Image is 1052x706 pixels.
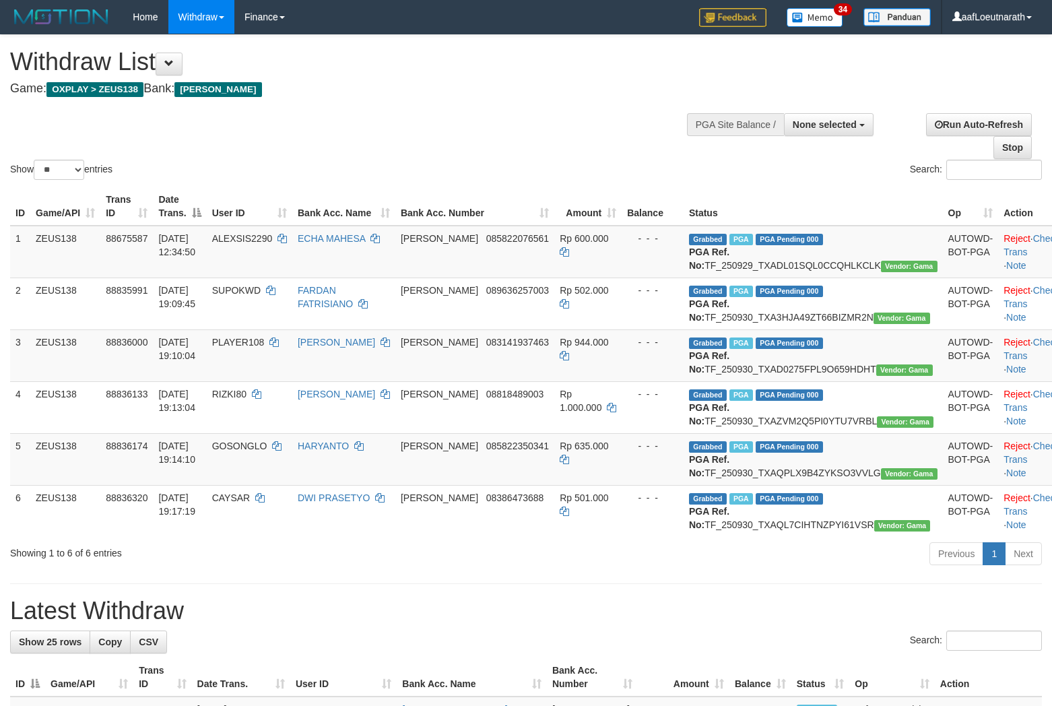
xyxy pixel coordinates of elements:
[793,119,857,130] span: None selected
[689,298,729,323] b: PGA Ref. No:
[1004,389,1030,399] a: Reject
[10,82,688,96] h4: Game: Bank:
[212,285,261,296] span: SUPOKWD
[1004,441,1030,451] a: Reject
[106,233,147,244] span: 88675587
[627,284,678,297] div: - - -
[689,247,729,271] b: PGA Ref. No:
[486,233,549,244] span: Copy 085822076561 to clipboard
[133,658,191,697] th: Trans ID: activate to sort column ascending
[699,8,766,27] img: Feedback.jpg
[106,441,147,451] span: 88836174
[486,337,549,348] span: Copy 083141937463 to clipboard
[30,278,100,329] td: ZEUS138
[1006,416,1026,426] a: Note
[627,387,678,401] div: - - -
[627,439,678,453] div: - - -
[158,233,195,257] span: [DATE] 12:34:50
[684,381,943,433] td: TF_250930_TXAZVM2Q5PI0YTU7VRBL
[689,441,727,453] span: Grabbed
[881,261,938,272] span: Vendor URL: https://trx31.1velocity.biz
[298,441,349,451] a: HARYANTO
[10,226,30,278] td: 1
[935,658,1042,697] th: Action
[946,631,1042,651] input: Search:
[158,492,195,517] span: [DATE] 19:17:19
[158,389,195,413] span: [DATE] 19:13:04
[153,187,206,226] th: Date Trans.: activate to sort column descending
[10,541,428,560] div: Showing 1 to 6 of 6 entries
[622,187,684,226] th: Balance
[684,278,943,329] td: TF_250930_TXA3HJA49ZT66BIZMR2N
[100,187,153,226] th: Trans ID: activate to sort column ascending
[547,658,638,697] th: Bank Acc. Number: activate to sort column ascending
[849,658,934,697] th: Op: activate to sort column ascending
[729,234,753,245] span: Marked by aafpengsreynich
[98,637,122,647] span: Copy
[983,542,1006,565] a: 1
[106,285,147,296] span: 88835991
[756,286,823,297] span: PGA Pending
[560,492,608,503] span: Rp 501.000
[910,631,1042,651] label: Search:
[298,337,375,348] a: [PERSON_NAME]
[486,389,544,399] span: Copy 08818489003 to clipboard
[784,113,874,136] button: None selected
[486,441,549,451] span: Copy 085822350341 to clipboard
[638,658,729,697] th: Amount: activate to sort column ascending
[46,82,143,97] span: OXPLAY > ZEUS138
[729,338,753,349] span: Marked by aafpengsreynich
[560,285,608,296] span: Rp 502.000
[292,187,395,226] th: Bank Acc. Name: activate to sort column ascending
[560,389,601,413] span: Rp 1.000.000
[756,441,823,453] span: PGA Pending
[554,187,622,226] th: Amount: activate to sort column ascending
[401,492,478,503] span: [PERSON_NAME]
[756,338,823,349] span: PGA Pending
[10,7,112,27] img: MOTION_logo.png
[729,658,791,697] th: Balance: activate to sort column ascending
[1006,364,1026,375] a: Note
[684,226,943,278] td: TF_250929_TXADL01SQL0CCQHLKCLK
[729,286,753,297] span: Marked by aafpengsreynich
[863,8,931,26] img: panduan.png
[10,278,30,329] td: 2
[1004,337,1030,348] a: Reject
[943,433,999,485] td: AUTOWD-BOT-PGA
[560,441,608,451] span: Rp 635.000
[729,493,753,505] span: Marked by aafpengsreynich
[791,658,850,697] th: Status: activate to sort column ascending
[401,441,478,451] span: [PERSON_NAME]
[881,468,938,480] span: Vendor URL: https://trx31.1velocity.biz
[627,335,678,349] div: - - -
[212,492,251,503] span: CAYSAR
[756,234,823,245] span: PGA Pending
[946,160,1042,180] input: Search:
[10,598,1042,624] h1: Latest Withdraw
[10,381,30,433] td: 4
[106,337,147,348] span: 88836000
[486,285,549,296] span: Copy 089636257003 to clipboard
[874,520,931,532] span: Vendor URL: https://trx31.1velocity.biz
[10,631,90,653] a: Show 25 rows
[943,278,999,329] td: AUTOWD-BOT-PGA
[1004,233,1030,244] a: Reject
[684,329,943,381] td: TF_250930_TXAD0275FPL9O659HDHT
[139,637,158,647] span: CSV
[729,389,753,401] span: Marked by aafpengsreynich
[689,402,729,426] b: PGA Ref. No:
[10,433,30,485] td: 5
[212,441,267,451] span: GOSONGLO
[689,286,727,297] span: Grabbed
[10,49,688,75] h1: Withdraw List
[290,658,397,697] th: User ID: activate to sort column ascending
[212,389,246,399] span: RIZKI80
[10,329,30,381] td: 3
[943,485,999,537] td: AUTOWD-BOT-PGA
[34,160,84,180] select: Showentries
[401,285,478,296] span: [PERSON_NAME]
[1006,468,1026,478] a: Note
[158,441,195,465] span: [DATE] 19:14:10
[298,233,365,244] a: ECHA MAHESA
[106,389,147,399] span: 88836133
